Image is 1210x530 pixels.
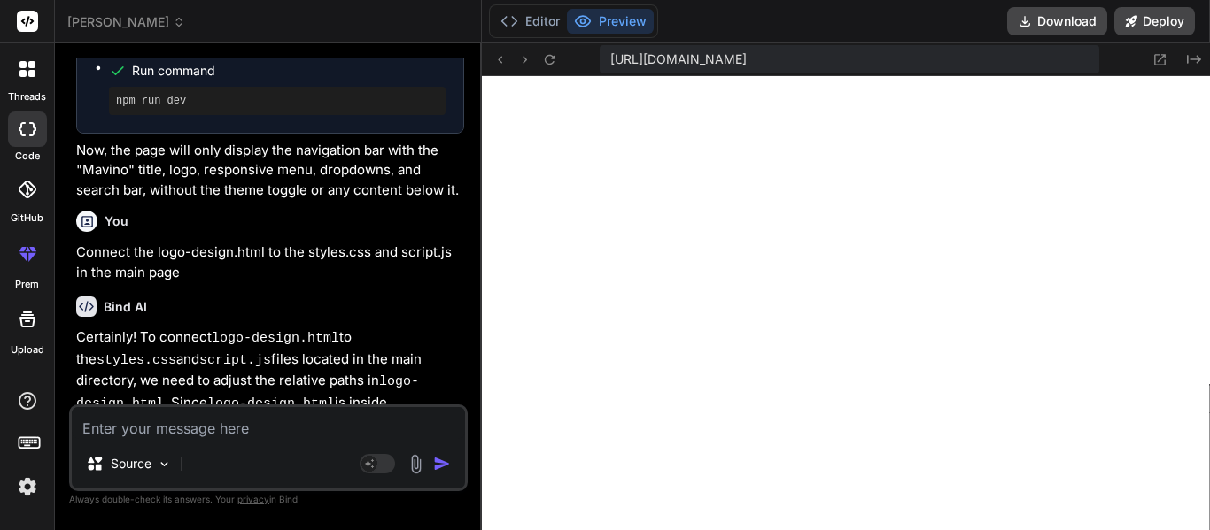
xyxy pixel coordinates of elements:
[69,491,468,508] p: Always double-check its answers. Your in Bind
[433,455,451,472] img: icon
[116,94,438,108] pre: npm run dev
[11,211,43,226] label: GitHub
[15,149,40,164] label: code
[67,13,185,31] span: [PERSON_NAME]
[12,472,43,502] img: settings
[76,141,464,201] p: Now, the page will only display the navigation bar with the "Mavino" title, logo, responsive menu...
[567,9,654,34] button: Preview
[76,327,464,457] p: Certainly! To connect to the and files located in the main directory, we need to adjust the relat...
[482,76,1210,530] iframe: Preview
[157,457,172,472] img: Pick Models
[199,353,271,368] code: script.js
[105,212,128,230] h6: You
[111,455,151,472] p: Source
[212,331,339,346] code: logo-design.html
[406,454,426,474] img: attachment
[207,396,335,411] code: logo-design.html
[15,277,39,292] label: prem
[237,494,269,504] span: privacy
[1114,7,1195,35] button: Deploy
[104,298,147,316] h6: Bind AI
[132,62,446,80] span: Run command
[8,89,46,104] label: threads
[610,50,747,68] span: [URL][DOMAIN_NAME]
[76,242,464,282] p: Connect the logo-design.html to the styles.css and script.js in the main page
[493,9,567,34] button: Editor
[11,342,44,357] label: Upload
[97,353,176,368] code: styles.css
[1007,7,1107,35] button: Download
